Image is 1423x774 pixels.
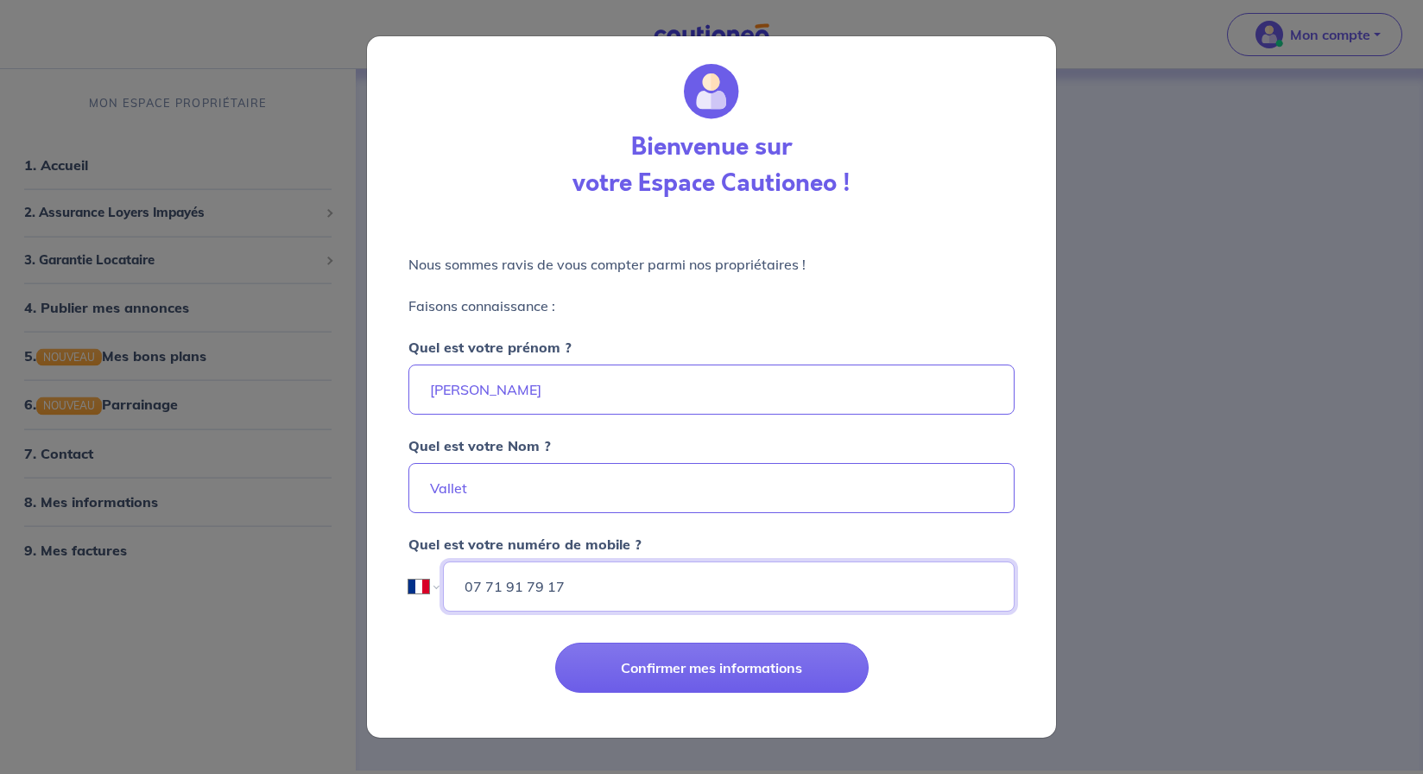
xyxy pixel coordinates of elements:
[408,463,1015,513] input: Ex : Durand
[408,437,551,454] strong: Quel est votre Nom ?
[408,339,572,356] strong: Quel est votre prénom ?
[408,295,1015,316] p: Faisons connaissance :
[631,133,792,162] h3: Bienvenue sur
[408,365,1015,415] input: Ex : Martin
[555,643,869,693] button: Confirmer mes informations
[408,254,1015,275] p: Nous sommes ravis de vous compter parmi nos propriétaires !
[408,536,642,553] strong: Quel est votre numéro de mobile ?
[572,169,851,199] h3: votre Espace Cautioneo !
[443,561,1015,612] input: Ex : 06 06 06 06 06
[684,64,739,119] img: wallet_circle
